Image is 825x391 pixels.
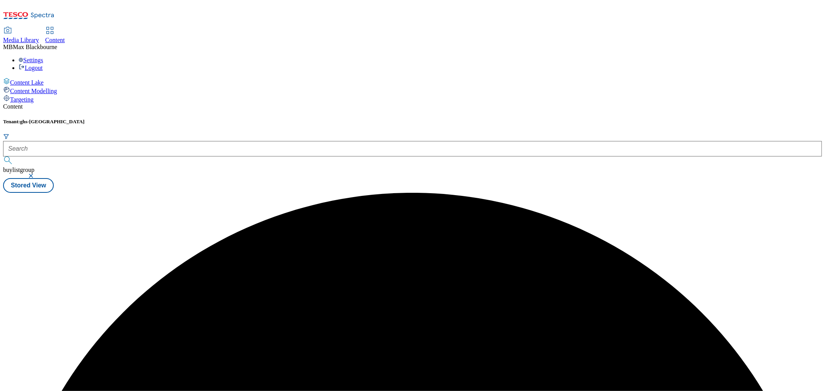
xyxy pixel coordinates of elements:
[3,103,822,110] div: Content
[13,44,57,50] span: Max Blackbourne
[3,95,822,103] a: Targeting
[20,119,85,124] span: ghs-[GEOGRAPHIC_DATA]
[3,119,822,125] h5: Tenant:
[3,78,822,86] a: Content Lake
[10,79,44,86] span: Content Lake
[19,65,43,71] a: Logout
[19,57,43,63] a: Settings
[3,133,9,139] svg: Search Filters
[3,37,39,43] span: Media Library
[3,178,54,193] button: Stored View
[3,44,13,50] span: MB
[10,88,57,94] span: Content Modelling
[3,141,822,156] input: Search
[45,27,65,44] a: Content
[10,96,34,103] span: Targeting
[3,86,822,95] a: Content Modelling
[45,37,65,43] span: Content
[3,167,34,173] span: buylistgroup
[3,27,39,44] a: Media Library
